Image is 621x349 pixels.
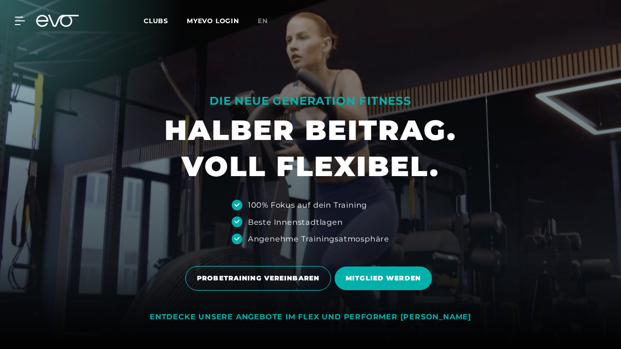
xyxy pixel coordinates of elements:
[248,199,367,210] div: 100% Fokus auf dein Training
[335,260,436,297] a: MITGLIED WERDEN
[144,16,187,25] a: Clubs
[165,112,456,184] h1: HALBER BEITRAG. VOLL FLEXIBEL.
[346,273,421,283] span: MITGLIED WERDEN
[248,233,389,244] div: Angenehme Trainingsatmosphäre
[150,312,471,322] div: ENTDECKE UNSERE ANGEBOTE IM FLEX UND PERFORMER [PERSON_NAME]
[187,17,239,25] a: MYEVO LOGIN
[185,259,335,298] a: PROBETRAINING VEREINBAREN
[144,17,168,25] span: Clubs
[248,216,343,228] div: Beste Innenstadtlagen
[258,17,268,25] span: en
[165,94,456,108] div: DIE NEUE GENERATION FITNESS
[197,273,319,283] span: PROBETRAINING VEREINBAREN
[258,16,279,26] a: en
